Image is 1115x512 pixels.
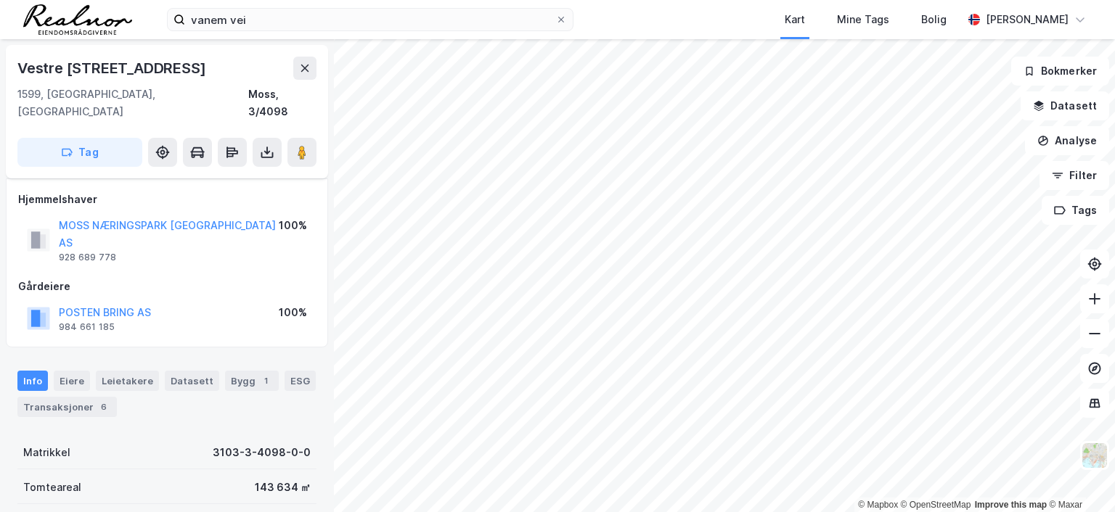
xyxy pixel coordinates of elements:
a: Improve this map [975,500,1047,510]
div: Matrikkel [23,444,70,461]
div: Bygg [225,371,279,391]
div: 143 634 ㎡ [255,479,311,496]
div: Transaksjoner [17,397,117,417]
div: Info [17,371,48,391]
div: [PERSON_NAME] [986,11,1069,28]
iframe: Chat Widget [1042,442,1115,512]
div: 984 661 185 [59,321,115,333]
div: Eiere [54,371,90,391]
div: Moss, 3/4098 [248,86,316,120]
img: realnor-logo.934646d98de889bb5806.png [23,4,132,35]
div: 3103-3-4098-0-0 [213,444,311,461]
button: Filter [1040,161,1109,190]
div: Mine Tags [837,11,889,28]
div: Bolig [921,11,947,28]
div: Gårdeiere [18,278,316,295]
button: Bokmerker [1011,57,1109,86]
div: 928 689 778 [59,252,116,263]
div: Tomteareal [23,479,81,496]
div: 1 [258,373,273,388]
div: Kontrollprogram for chat [1042,442,1115,512]
img: Z [1081,442,1108,469]
div: 100% [279,217,307,234]
a: OpenStreetMap [901,500,971,510]
input: Søk på adresse, matrikkel, gårdeiere, leietakere eller personer [185,9,555,30]
div: 6 [97,400,111,414]
div: Leietakere [96,371,159,391]
div: ESG [285,371,316,391]
div: 100% [279,304,307,321]
div: Hjemmelshaver [18,191,316,208]
div: Vestre [STREET_ADDRESS] [17,57,208,80]
button: Tag [17,138,142,167]
div: Datasett [165,371,219,391]
div: 1599, [GEOGRAPHIC_DATA], [GEOGRAPHIC_DATA] [17,86,248,120]
a: Mapbox [858,500,898,510]
button: Datasett [1021,91,1109,120]
button: Tags [1042,196,1109,225]
div: Kart [785,11,805,28]
button: Analyse [1025,126,1109,155]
